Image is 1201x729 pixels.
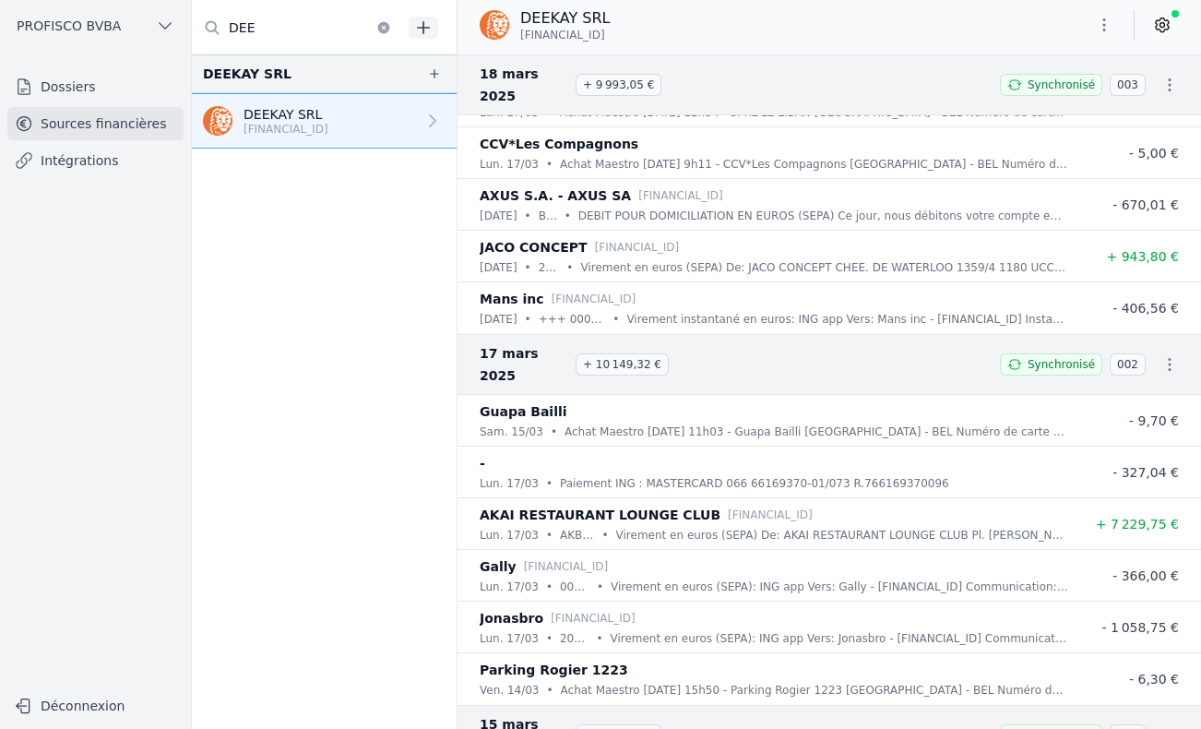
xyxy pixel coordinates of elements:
[1112,465,1179,480] span: - 327,04 €
[480,185,631,207] p: AXUS S.A. - AXUS SA
[480,258,517,277] p: [DATE]
[480,288,544,310] p: Mans inc
[1129,413,1179,428] span: - 9,70 €
[576,74,661,96] span: + 9 993,05 €
[1028,78,1095,92] span: Synchronisé
[626,310,1068,329] p: Virement instantané en euros: ING app Vers: Mans inc - [FINANCIAL_ID] Instantané le [DATE] 17:13:...
[551,609,636,627] p: [FINANCIAL_ID]
[1106,249,1179,264] span: + 943,80 €
[539,207,557,225] p: BNK00026029
[480,452,485,474] p: -
[524,557,609,576] p: [FINANCIAL_ID]
[566,258,573,277] div: •
[546,681,553,699] div: •
[480,681,539,699] p: ven. 14/03
[525,207,531,225] div: •
[565,207,571,225] div: •
[601,526,608,544] div: •
[7,11,184,41] button: PROFISCO BVBA
[480,607,543,629] p: Jonasbro
[192,11,402,44] input: Filtrer par dossier...
[560,578,589,596] p: 003/2025
[1129,146,1179,161] span: - 5,00 €
[546,578,553,596] div: •
[480,207,517,225] p: [DATE]
[480,63,568,107] span: 18 mars 2025
[244,122,328,137] p: [FINANCIAL_ID]
[17,17,121,35] span: PROFISCO BVBA
[525,310,531,329] div: •
[595,238,680,257] p: [FINANCIAL_ID]
[480,155,539,173] p: lun. 17/03
[1101,620,1179,635] span: - 1 058,75 €
[1110,353,1146,376] span: 002
[616,526,1068,544] p: Virement en euros (SEPA) De: AKAI RESTAURANT LOUNGE CLUB Pl. [PERSON_NAME][STREET_ADDRESS] IBAN: ...
[1129,672,1179,687] span: - 6,30 €
[480,526,539,544] p: lun. 17/03
[612,310,619,329] div: •
[565,423,1068,441] p: Achat Maestro [DATE] 11h03 - Guapa Bailli [GEOGRAPHIC_DATA] - BEL Numéro de carte 6703 30XX XXXX ...
[7,144,184,177] a: Intégrations
[1110,74,1146,96] span: 003
[480,629,539,648] p: lun. 17/03
[552,290,636,308] p: [FINANCIAL_ID]
[596,629,602,648] div: •
[546,526,553,544] div: •
[203,63,291,85] div: DEEKAY SRL
[480,578,539,596] p: lun. 17/03
[520,28,605,42] span: [FINANCIAL_ID]
[546,155,553,173] div: •
[539,310,606,329] p: +++ 000 / 0009 / 41809 +++
[7,691,184,721] button: Déconnexion
[480,400,567,423] p: Guapa Bailli
[525,258,531,277] div: •
[1028,357,1095,372] span: Synchronisé
[480,133,638,155] p: CCV*Les Compagnons
[7,107,184,140] a: Sources financières
[480,10,509,40] img: ing.png
[611,578,1068,596] p: Virement en euros (SEPA): ING app Vers: Gally - [FINANCIAL_ID] Communication: 003/2025 Info perso...
[539,258,560,277] p: 2025/20
[480,236,588,258] p: JACO CONCEPT
[578,207,1068,225] p: DEBIT POUR DOMICILIATION EN EUROS (SEPA) Ce jour, nous débitons votre compte en faveur de: AXUS S...
[580,258,1068,277] p: Virement en euros (SEPA) De: JACO CONCEPT CHEE. DE WATERLOO 1359/4 1180 UCCLE [GEOGRAPHIC_DATA] I...
[560,526,594,544] p: AKBE 0MUST10
[1112,197,1179,212] span: - 670,01 €
[610,629,1068,648] p: Virement en euros (SEPA): ING app Vers: Jonasbro - [FINANCIAL_ID] Communication: 2025-007 Info pe...
[546,474,553,493] div: •
[480,423,543,441] p: sam. 15/03
[480,310,517,329] p: [DATE]
[480,659,628,681] p: Parking Rogier 1223
[520,7,611,30] p: DEEKAY SRL
[1112,301,1179,316] span: - 406,56 €
[576,353,669,376] span: + 10 149,32 €
[480,556,517,578] p: Gally
[561,681,1068,699] p: Achat Maestro [DATE] 15h50 - Parking Rogier 1223 [GEOGRAPHIC_DATA] - BEL Numéro de carte 6703 30X...
[551,423,557,441] div: •
[480,504,720,526] p: AKAI RESTAURANT LOUNGE CLUB
[192,93,457,149] a: DEEKAY SRL [FINANCIAL_ID]
[1096,517,1179,532] span: + 7 229,75 €
[638,186,723,205] p: [FINANCIAL_ID]
[546,629,553,648] div: •
[560,474,949,493] p: Paiement ING : MASTERCARD 066 66169370-01/073 R.766169370096
[560,155,1068,173] p: Achat Maestro [DATE] 9h11 - CCV*Les Compagnons [GEOGRAPHIC_DATA] - BEL Numéro de carte 6703 30XX ...
[244,105,328,124] p: DEEKAY SRL
[7,70,184,103] a: Dossiers
[597,578,603,596] div: •
[560,629,589,648] p: 2025-007
[1112,568,1179,583] span: - 366,00 €
[203,106,232,136] img: ing.png
[480,474,539,493] p: lun. 17/03
[480,342,568,387] span: 17 mars 2025
[728,506,813,524] p: [FINANCIAL_ID]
